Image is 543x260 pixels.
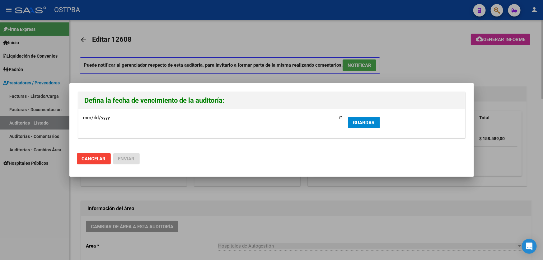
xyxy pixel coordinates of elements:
button: GUARDAR [348,117,380,128]
div: Open Intercom Messenger [522,239,537,254]
button: Enviar [113,153,140,164]
span: GUARDAR [353,120,375,125]
span: Cancelar [82,156,106,162]
span: Enviar [118,156,135,162]
button: Cancelar [77,153,111,164]
h2: Defina la fecha de vencimiento de la auditoría: [85,95,459,106]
